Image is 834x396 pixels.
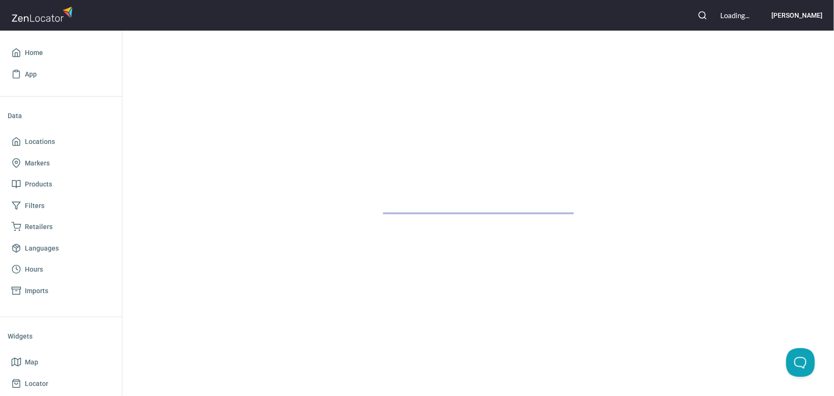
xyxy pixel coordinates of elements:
a: Languages [8,238,114,259]
span: Products [25,178,52,190]
div: Loading... [721,11,750,21]
a: Filters [8,195,114,217]
span: Filters [25,200,44,212]
a: Locations [8,131,114,153]
li: Data [8,104,114,127]
iframe: Toggle Customer Support [786,348,815,377]
button: [PERSON_NAME] [758,5,823,26]
span: Map [25,356,38,368]
li: Widgets [8,325,114,348]
h6: [PERSON_NAME] [772,10,823,21]
span: Home [25,47,43,59]
span: Locations [25,136,55,148]
a: Markers [8,153,114,174]
span: Markers [25,157,50,169]
button: Search [692,5,713,26]
a: Retailers [8,216,114,238]
a: Locator [8,373,114,395]
img: zenlocator [11,4,76,24]
span: Locator [25,378,48,390]
span: Hours [25,264,43,275]
a: Hours [8,259,114,280]
span: Languages [25,242,59,254]
span: Imports [25,285,48,297]
a: App [8,64,114,85]
span: Retailers [25,221,53,233]
a: Home [8,42,114,64]
a: Map [8,352,114,373]
a: Imports [8,280,114,302]
a: Products [8,174,114,195]
span: App [25,68,37,80]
